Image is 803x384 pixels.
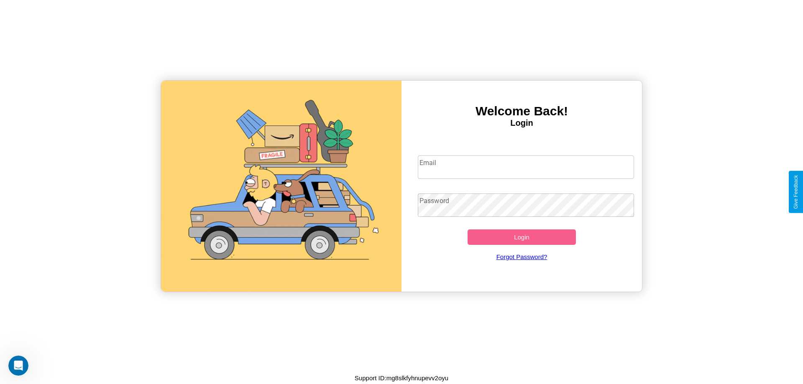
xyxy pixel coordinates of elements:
div: Give Feedback [793,175,799,209]
h4: Login [401,118,642,128]
button: Login [468,229,576,245]
img: gif [161,81,401,292]
p: Support ID: mg8slkfyhnupevv2oyu [355,372,448,384]
a: Forgot Password? [414,245,630,269]
iframe: Intercom live chat [8,356,28,376]
h3: Welcome Back! [401,104,642,118]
